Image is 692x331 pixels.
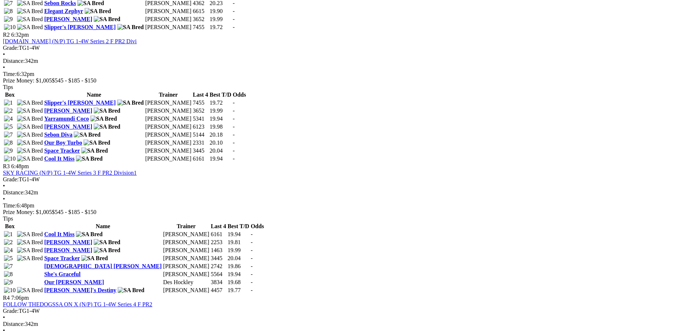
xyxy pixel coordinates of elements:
img: SA Bred [17,108,43,114]
img: SA Bred [17,239,43,246]
div: Prize Money: $1,005 [3,77,689,84]
div: 342m [3,321,689,327]
td: [PERSON_NAME] [145,147,192,154]
td: [PERSON_NAME] [163,255,210,262]
img: SA Bred [94,239,120,246]
img: SA Bred [17,231,43,238]
td: [PERSON_NAME] [145,99,192,106]
th: Trainer [163,223,210,230]
span: R3 [3,163,10,169]
span: R2 [3,32,10,38]
div: TG1-4W [3,45,689,51]
td: [PERSON_NAME] [145,115,192,122]
span: Grade: [3,45,19,51]
td: 19.72 [209,99,232,106]
td: 19.94 [209,115,232,122]
td: [PERSON_NAME] [145,8,192,15]
td: 5341 [193,115,209,122]
span: - [233,16,235,22]
td: Des Hockley [163,279,210,286]
img: SA Bred [94,108,120,114]
div: 6:32pm [3,71,689,77]
span: - [233,124,235,130]
td: [PERSON_NAME] [163,263,210,270]
img: SA Bred [17,255,43,262]
td: 3652 [193,107,209,114]
span: - [251,239,252,245]
img: SA Bred [81,148,108,154]
a: Cool It Miss [44,231,75,237]
td: 19.99 [209,107,232,114]
div: 6:48pm [3,202,689,209]
td: 19.68 [227,279,250,286]
span: - [233,156,235,162]
td: 7455 [193,99,209,106]
td: 2253 [210,239,226,246]
span: $545 - $185 - $150 [52,77,97,84]
span: 6:32pm [11,32,29,38]
div: Prize Money: $1,005 [3,209,689,215]
td: [PERSON_NAME] [145,16,192,23]
img: SA Bred [17,148,43,154]
img: SA Bred [17,156,43,162]
a: Our Boy Turbo [44,140,82,146]
img: 10 [4,287,16,294]
img: SA Bred [76,231,102,238]
img: 5 [4,255,13,262]
td: 6123 [193,123,209,130]
span: - [251,287,252,293]
th: Last 4 [210,223,226,230]
th: Last 4 [193,91,209,98]
img: SA Bred [17,24,43,31]
th: Trainer [145,91,192,98]
td: 19.94 [209,155,232,162]
td: 1463 [210,247,226,254]
a: [PERSON_NAME]'s Destiny [44,287,117,293]
img: 9 [4,279,13,286]
a: Sebon Diva [44,132,73,138]
td: 6161 [193,155,209,162]
span: 6:48pm [11,163,29,169]
span: - [233,148,235,154]
img: SA Bred [117,24,144,31]
td: [PERSON_NAME] [163,287,210,294]
a: She's Graceful [44,271,81,277]
a: [DOMAIN_NAME] (N/P) TG 1-4W Series 2 F PR2 Divi [3,38,137,44]
img: 9 [4,148,13,154]
a: Slipper's [PERSON_NAME] [44,24,116,30]
td: [PERSON_NAME] [145,155,192,162]
img: 8 [4,140,13,146]
img: 10 [4,156,16,162]
span: - [233,100,235,106]
a: [PERSON_NAME] [44,247,92,253]
a: Slipper's [PERSON_NAME] [44,100,116,106]
a: [PERSON_NAME] [44,108,92,114]
img: SA Bred [17,287,43,294]
span: - [233,140,235,146]
span: Time: [3,71,17,77]
td: 19.99 [227,247,250,254]
div: 342m [3,58,689,64]
td: 19.86 [227,263,250,270]
img: SA Bred [117,100,144,106]
td: 19.94 [227,271,250,278]
td: [PERSON_NAME] [145,131,192,138]
img: SA Bred [81,255,108,262]
img: SA Bred [90,116,117,122]
span: • [3,196,5,202]
td: 2331 [193,139,209,146]
a: Space Tracker [44,255,80,261]
img: 9 [4,16,13,23]
a: [PERSON_NAME] [44,239,92,245]
td: 19.77 [227,287,250,294]
th: Odds [250,223,264,230]
img: SA Bred [17,132,43,138]
td: [PERSON_NAME] [163,239,210,246]
span: - [251,247,252,253]
span: Distance: [3,58,25,64]
span: - [251,231,252,237]
img: 1 [4,231,13,238]
img: SA Bred [94,247,120,254]
img: SA Bred [74,132,100,138]
span: Grade: [3,176,19,182]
